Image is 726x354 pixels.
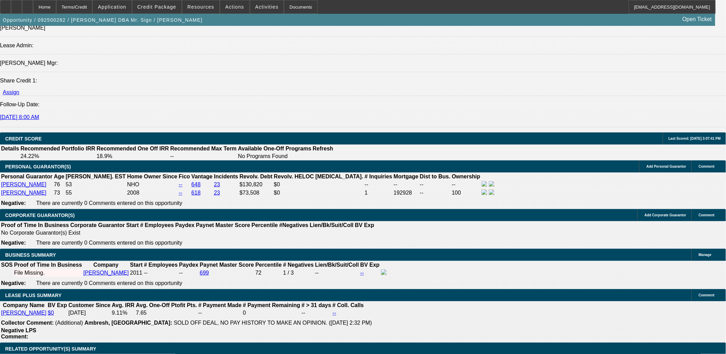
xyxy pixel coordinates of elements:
[127,174,177,179] b: Home Owner Since
[96,145,169,152] th: Recommended One Off IRR
[451,189,481,197] td: 100
[699,293,715,297] span: Comment
[482,189,487,195] img: facebook-icon.png
[20,153,95,160] td: 24.22%
[238,145,312,152] th: Available One-Off Programs
[252,222,278,228] b: Percentile
[239,189,273,197] td: $73,508
[668,137,721,140] span: Last Scored: [DATE] 3:07:41 PM
[1,200,26,206] b: Negative:
[1,240,26,246] b: Negative:
[451,181,481,188] td: --
[179,262,198,268] b: Paydex
[144,270,148,276] span: --
[5,136,42,141] span: CREDIT SCORE
[136,302,197,308] b: Avg. One-Off Ptofit Pts.
[225,4,244,10] span: Actions
[489,181,494,187] img: linkedin-icon.png
[187,4,214,10] span: Resources
[83,270,129,276] a: [PERSON_NAME]
[170,153,237,160] td: --
[239,174,273,179] b: Revolv. Debt
[255,262,282,268] b: Percentile
[333,310,336,316] a: --
[3,89,19,95] a: Assign
[365,174,392,179] b: # Inquiries
[55,320,83,326] span: (Additional)
[96,153,169,160] td: 18.9%
[393,189,419,197] td: 192928
[310,222,354,228] b: Lien/Bk/Suit/Coll
[1,145,19,152] th: Details
[198,309,242,316] td: --
[1,327,36,340] b: Negative LPS Comment:
[381,269,387,275] img: facebook-icon.png
[214,181,220,187] a: 23
[192,190,201,196] a: 618
[315,262,359,268] b: Lien/Bk/Suit/Coll
[301,302,331,308] b: # > 31 days
[283,262,314,268] b: # Negatives
[646,165,686,168] span: Add Personal Guarantor
[1,320,54,326] b: Collector Comment:
[489,189,494,195] img: linkedin-icon.png
[5,293,62,298] span: LEASE PLUS SUMMARY
[279,222,309,228] b: #Negatives
[182,0,219,13] button: Resources
[394,174,419,179] b: Mortgage
[36,280,182,286] span: There are currently 0 Comments entered on this opportunity
[130,269,143,277] td: 2011
[179,174,190,179] b: Fico
[420,174,451,179] b: Dist to Bus.
[5,164,71,169] span: PERSONAL GUARANTOR(S)
[220,0,249,13] button: Actions
[179,269,199,277] td: --
[140,222,174,228] b: # Employees
[3,17,203,23] span: Opportunity / 092500282 / [PERSON_NAME] DBA Mr. Sign / [PERSON_NAME]
[54,174,64,179] b: Age
[53,181,64,188] td: 76
[360,262,380,268] b: BV Exp
[53,189,64,197] td: 73
[364,181,392,188] td: --
[200,270,209,276] a: 699
[144,262,178,268] b: # Employees
[333,302,364,308] b: # Coll. Calls
[175,222,195,228] b: Paydex
[192,181,201,187] a: 648
[68,309,111,316] td: [DATE]
[93,0,131,13] button: Application
[20,145,95,152] th: Recommended Portfolio IRR
[699,213,715,217] span: Comment
[192,174,213,179] b: Vantage
[36,240,182,246] span: There are currently 0 Comments entered on this opportunity
[112,302,134,308] b: Avg. IRR
[214,190,220,196] a: 23
[243,302,300,308] b: # Payment Remaining
[283,270,314,276] div: 1 / 3
[1,174,52,179] b: Personal Guarantor
[179,181,183,187] a: --
[355,222,374,228] b: BV Exp
[111,309,135,316] td: 9.11%
[130,262,142,268] b: Start
[645,213,686,217] span: Add Corporate Guarantor
[84,320,172,326] b: Ambresh, [GEOGRAPHIC_DATA]:
[238,153,312,160] td: No Programs Found
[274,181,364,188] td: $0
[1,310,47,316] a: [PERSON_NAME]
[1,222,69,229] th: Proof of Time In Business
[132,0,182,13] button: Credit Package
[243,309,300,316] td: 0
[69,302,111,308] b: Customer Since
[196,222,250,228] b: Paynet Master Score
[179,190,183,196] a: --
[14,270,82,276] div: File Missing.
[274,174,364,179] b: Revolv. HELOC [MEDICAL_DATA].
[1,190,47,196] a: [PERSON_NAME]
[3,302,44,308] b: Company Name
[126,222,139,228] b: Start
[1,280,26,286] b: Negative:
[239,181,273,188] td: $130,820
[127,181,178,188] td: NHO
